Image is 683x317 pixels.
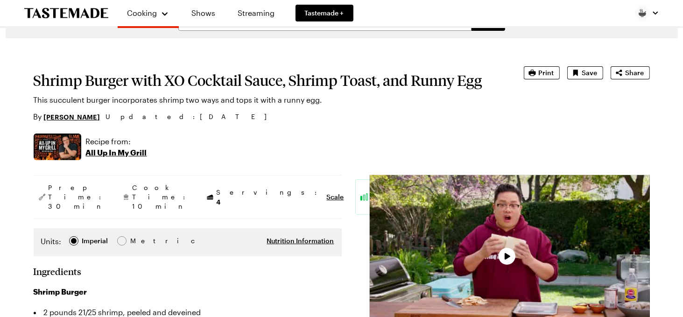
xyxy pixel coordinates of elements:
h2: Ingredients [34,266,82,277]
label: Units: [41,236,62,247]
span: Imperial [82,236,109,246]
p: All Up In My Grill [86,147,147,158]
span: Cook Time: 10 min [133,183,190,211]
a: Recipe from:All Up In My Grill [86,136,147,158]
button: Cooking [127,4,169,22]
span: Prep Time: 30 min [49,183,106,211]
img: Profile picture [635,6,650,21]
button: Print [524,66,560,79]
button: Play Video [499,248,515,265]
span: Print [539,68,554,77]
img: Show where recipe is used [34,134,81,160]
span: Share [626,68,644,77]
p: Recipe from: [86,136,147,147]
span: Cooking [127,8,157,17]
div: Imperial [82,236,108,246]
span: Metric [130,236,151,246]
span: Tastemade + [305,8,344,18]
p: By [34,111,100,122]
button: Profile picture [635,6,659,21]
button: Share [611,66,650,79]
span: Updated : [DATE] [106,112,276,122]
span: Servings: [217,188,322,207]
div: Imperial Metric [41,236,150,249]
button: Scale [327,192,344,202]
div: Metric [130,236,150,246]
h3: Shrimp Burger [34,286,342,297]
span: Save [582,68,598,77]
button: Save recipe [567,66,603,79]
h1: Shrimp Burger with XO Cocktail Sauce, Shrimp Toast, and Runny Egg [34,72,498,89]
a: Tastemade + [296,5,353,21]
span: 4 [217,197,221,206]
p: This succulent burger incorporates shrimp two ways and tops it with a runny egg. [34,94,498,106]
a: [PERSON_NAME] [44,112,100,122]
a: To Tastemade Home Page [24,8,108,19]
button: Nutrition Information [267,236,334,246]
